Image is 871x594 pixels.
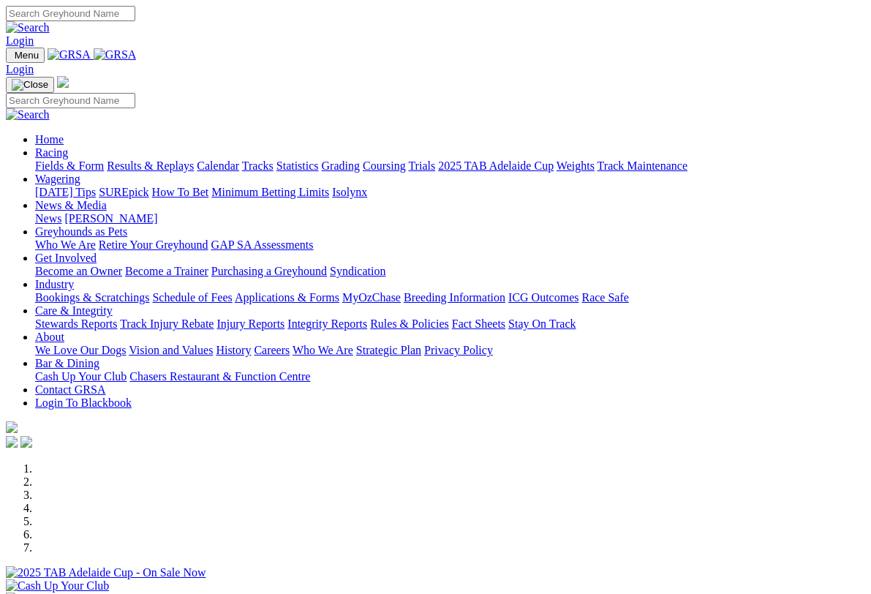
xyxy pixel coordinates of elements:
img: twitter.svg [20,436,32,448]
a: Become a Trainer [125,265,208,277]
div: Bar & Dining [35,370,865,383]
a: Race Safe [581,291,628,304]
img: Close [12,79,48,91]
input: Search [6,6,135,21]
input: Search [6,93,135,108]
a: Coursing [363,159,406,172]
div: Get Involved [35,265,865,278]
a: ICG Outcomes [508,291,578,304]
a: News [35,212,61,225]
a: Careers [254,344,290,356]
a: Calendar [197,159,239,172]
a: Home [35,133,64,146]
a: Stay On Track [508,317,576,330]
a: Track Maintenance [597,159,687,172]
a: Retire Your Greyhound [99,238,208,251]
div: Industry [35,291,865,304]
img: logo-grsa-white.png [57,76,69,88]
a: Who We Are [35,238,96,251]
a: Purchasing a Greyhound [211,265,327,277]
div: News & Media [35,212,865,225]
a: Stewards Reports [35,317,117,330]
a: Fields & Form [35,159,104,172]
a: 2025 TAB Adelaide Cup [438,159,554,172]
div: Greyhounds as Pets [35,238,865,252]
a: Injury Reports [216,317,284,330]
a: Strategic Plan [356,344,421,356]
a: Track Injury Rebate [120,317,214,330]
a: Tracks [242,159,274,172]
button: Toggle navigation [6,77,54,93]
a: Who We Are [293,344,353,356]
a: Trials [408,159,435,172]
a: Weights [557,159,595,172]
div: Racing [35,159,865,173]
div: Care & Integrity [35,317,865,331]
a: Cash Up Your Club [35,370,127,383]
img: logo-grsa-white.png [6,421,18,433]
div: About [35,344,865,357]
a: Login [6,34,34,47]
a: Privacy Policy [424,344,493,356]
a: Results & Replays [107,159,194,172]
div: Wagering [35,186,865,199]
a: Wagering [35,173,80,185]
a: Breeding Information [404,291,505,304]
a: History [216,344,251,356]
a: Minimum Betting Limits [211,186,329,198]
a: Schedule of Fees [152,291,232,304]
a: MyOzChase [342,291,401,304]
a: Login [6,63,34,75]
a: Racing [35,146,68,159]
a: Fact Sheets [452,317,505,330]
a: Become an Owner [35,265,122,277]
a: Contact GRSA [35,383,105,396]
img: Cash Up Your Club [6,579,109,593]
img: 2025 TAB Adelaide Cup - On Sale Now [6,566,206,579]
a: Login To Blackbook [35,396,132,409]
img: GRSA [48,48,91,61]
a: Syndication [330,265,385,277]
a: Isolynx [332,186,367,198]
a: [PERSON_NAME] [64,212,157,225]
a: Bar & Dining [35,357,99,369]
a: Statistics [276,159,319,172]
a: Rules & Policies [370,317,449,330]
a: Care & Integrity [35,304,113,317]
a: Bookings & Scratchings [35,291,149,304]
img: Search [6,21,50,34]
a: Grading [322,159,360,172]
img: facebook.svg [6,436,18,448]
img: GRSA [94,48,137,61]
a: Greyhounds as Pets [35,225,127,238]
a: Chasers Restaurant & Function Centre [129,370,310,383]
a: About [35,331,64,343]
a: Vision and Values [129,344,213,356]
button: Toggle navigation [6,48,45,63]
a: SUREpick [99,186,148,198]
a: Applications & Forms [235,291,339,304]
a: News & Media [35,199,107,211]
img: Search [6,108,50,121]
a: How To Bet [152,186,209,198]
a: Integrity Reports [287,317,367,330]
a: Get Involved [35,252,97,264]
a: [DATE] Tips [35,186,96,198]
span: Menu [15,50,39,61]
a: Industry [35,278,74,290]
a: We Love Our Dogs [35,344,126,356]
a: GAP SA Assessments [211,238,314,251]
